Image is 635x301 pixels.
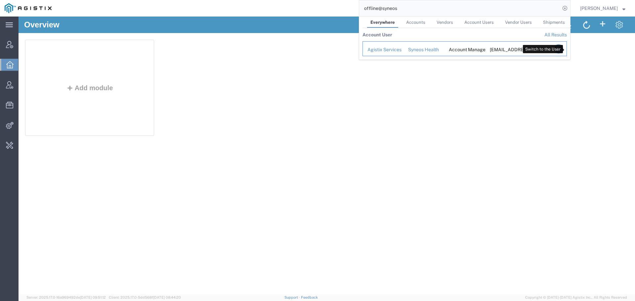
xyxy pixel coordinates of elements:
span: Account Users [464,20,494,25]
span: Shipments [543,20,565,25]
button: [PERSON_NAME] [580,4,626,12]
span: Vendors [437,20,453,25]
div: Account Manager [449,46,481,53]
div: Agistix Services [367,46,399,53]
div: Syneos Health [408,46,440,53]
span: Server: 2025.17.0-16a969492de [26,295,106,299]
span: Everywhere [370,20,395,25]
a: Feedback [301,295,318,299]
input: Search for shipment number, reference number [359,0,560,16]
div: offline_notifications+syneosoff@agistix.com [490,46,522,53]
button: Add module [46,68,97,75]
img: logo [5,3,52,13]
span: [DATE] 08:44:20 [153,295,181,299]
span: Carrie Virgilio [580,5,618,12]
div: Active [530,46,546,53]
span: Accounts [406,20,425,25]
span: Vendor Users [505,20,532,25]
a: View all account users found by criterion [544,32,567,37]
iframe: FS Legacy Container [19,17,635,294]
span: Copyright © [DATE]-[DATE] Agistix Inc., All Rights Reserved [525,295,627,300]
a: Support [284,295,301,299]
th: Account User [362,28,392,41]
table: Search Results [362,28,570,59]
span: Client: 2025.17.0-5dd568f [109,295,181,299]
span: [DATE] 09:51:12 [80,295,106,299]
